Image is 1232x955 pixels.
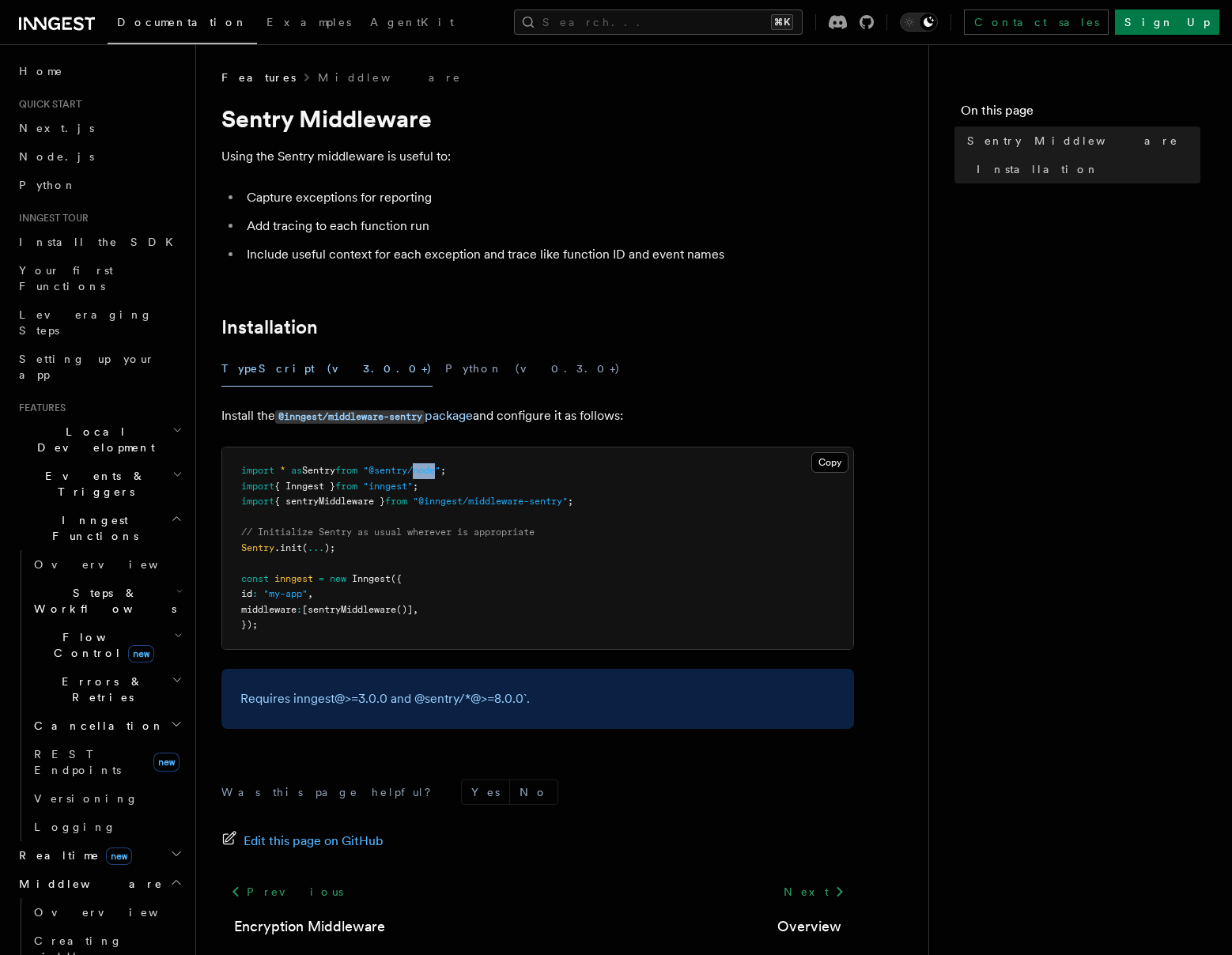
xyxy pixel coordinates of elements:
a: Logging [28,813,186,841]
span: inngest [274,573,313,584]
p: Using the Sentry middleware is useful to: [221,145,854,168]
span: new [153,753,180,772]
a: Next.js [13,114,186,142]
p: Install the and configure it as follows: [221,405,854,428]
a: Next [774,878,854,906]
span: Events & Triggers [13,468,172,500]
a: @inngest/middleware-sentrypackage [275,408,473,423]
h1: Sentry Middleware [221,104,854,133]
a: Home [13,57,186,85]
span: { sentryMiddleware } [274,496,385,507]
a: Contact sales [964,9,1109,35]
span: AgentKit [370,16,454,28]
span: new [128,645,154,662]
button: Steps & Workflows [28,579,186,623]
span: Overview [34,558,197,571]
span: REST Endpoints [34,748,121,776]
span: Inngest tour [13,212,89,225]
a: Examples [257,5,361,43]
li: Capture exceptions for reporting [242,187,854,209]
span: Overview [34,906,197,919]
button: Cancellation [28,712,186,740]
a: Overview [777,915,841,938]
span: Sentry [302,465,335,476]
button: TypeScript (v3.0.0+) [221,351,433,387]
p: Requires inngest@>=3.0.0 and @sentry/*@>=8.0.0`. [240,688,835,710]
a: AgentKit [361,5,463,43]
span: from [335,465,357,476]
span: ; [568,496,573,507]
a: Middleware [318,70,462,85]
button: Events & Triggers [13,462,186,506]
span: const [241,573,269,584]
span: "@sentry/node" [363,465,440,476]
button: Middleware [13,870,186,898]
span: }); [241,619,258,630]
span: ; [440,465,446,476]
span: Next.js [19,122,94,134]
span: Home [19,63,63,79]
span: Install the SDK [19,236,183,248]
a: Previous [221,878,352,906]
span: new [330,573,346,584]
button: Realtimenew [13,841,186,870]
a: Sign Up [1115,9,1219,35]
span: from [335,481,357,492]
button: Flow Controlnew [28,623,186,667]
a: REST Endpointsnew [28,740,186,784]
span: from [385,496,407,507]
span: : [297,604,302,615]
span: // Initialize Sentry as usual wherever is appropriate [241,527,535,538]
span: Cancellation [28,718,164,734]
span: Sentry Middleware [967,133,1178,149]
span: Versioning [34,792,138,805]
a: Leveraging Steps [13,300,186,345]
span: , [308,588,313,599]
a: Installation [970,155,1200,183]
span: Steps & Workflows [28,585,176,617]
span: .init [274,542,302,553]
span: Edit this page on GitHub [244,830,384,852]
span: Flow Control [28,629,174,661]
button: Python (v0.3.0+) [445,351,621,387]
button: Search...⌘K [514,9,803,35]
span: Inngest Functions [13,512,171,544]
span: Logging [34,821,116,833]
span: ); [324,542,335,553]
span: import [241,496,274,507]
span: ({ [391,573,402,584]
a: Edit this page on GitHub [221,830,384,852]
button: Yes [462,780,509,804]
span: "@inngest/middleware-sentry" [413,496,568,507]
a: Installation [221,316,318,338]
span: Python [19,179,77,191]
span: Your first Functions [19,264,113,293]
code: @inngest/middleware-sentry [275,410,425,424]
h4: On this page [961,101,1200,126]
span: ()] [396,604,413,615]
button: Inngest Functions [13,506,186,550]
a: Overview [28,898,186,927]
span: { Inngest } [274,481,335,492]
span: sentryMiddleware [308,604,396,615]
span: Sentry [241,542,274,553]
button: Errors & Retries [28,667,186,712]
span: import [241,465,274,476]
span: Features [221,70,296,85]
span: Quick start [13,98,81,111]
button: Toggle dark mode [900,13,938,32]
li: Add tracing to each function run [242,215,854,237]
p: Was this page helpful? [221,784,442,800]
button: No [510,780,557,804]
span: ... [308,542,324,553]
span: ( [302,542,308,553]
span: Local Development [13,424,172,455]
a: Sentry Middleware [961,126,1200,155]
span: "my-app" [263,588,308,599]
button: Copy [811,452,848,473]
span: new [106,847,132,865]
kbd: ⌘K [771,14,793,30]
span: middleware [241,604,297,615]
a: Encryption Middleware [234,915,385,938]
span: Realtime [13,847,132,863]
